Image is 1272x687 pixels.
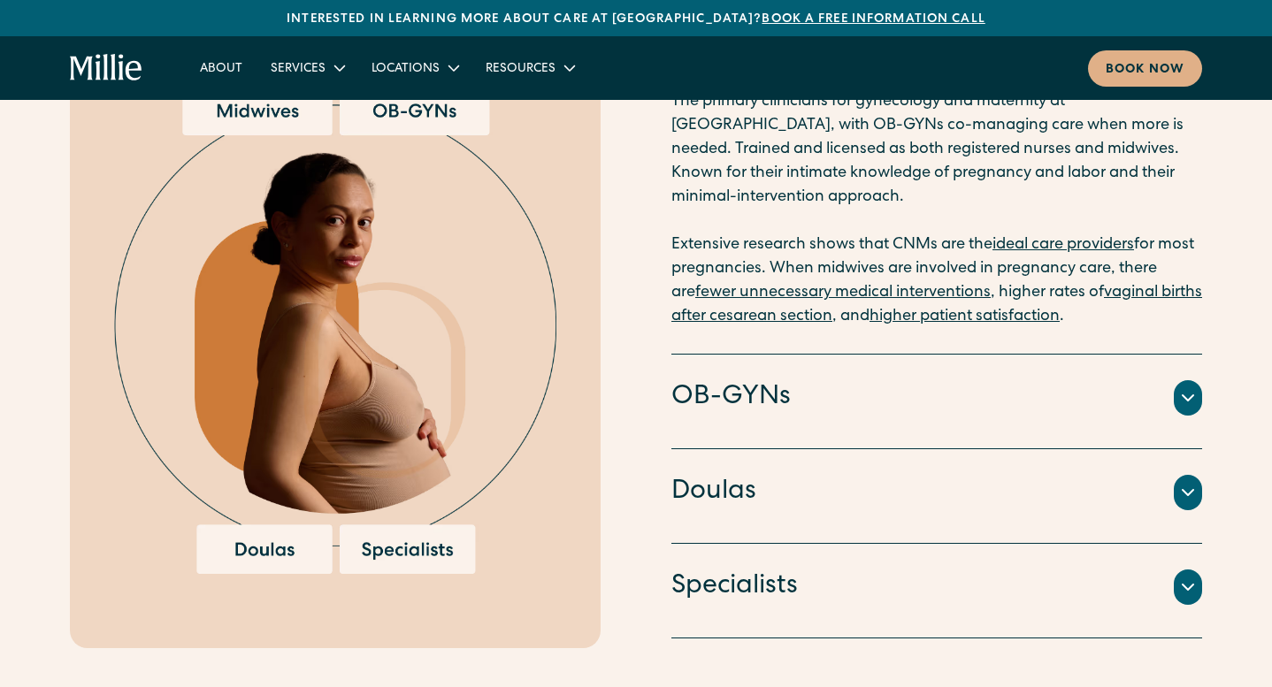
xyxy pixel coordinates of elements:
[257,53,357,82] div: Services
[671,569,798,606] h4: Specialists
[1088,50,1202,87] a: Book now
[357,53,471,82] div: Locations
[186,53,257,82] a: About
[870,309,1060,324] a: higher patient satisfaction
[671,90,1202,329] p: The primary clinicians for gynecology and maternity at [GEOGRAPHIC_DATA], with OB-GYNs co-managin...
[671,379,791,416] h4: OB-GYNs
[70,54,143,82] a: home
[992,237,1134,253] a: ideal care providers
[695,285,991,301] a: fewer unnecessary medical interventions
[271,60,326,79] div: Services
[486,60,556,79] div: Resources
[471,53,587,82] div: Resources
[114,86,556,574] img: Pregnant woman surrounded by options for maternity care providers, including midwives, OB-GYNs, d...
[1106,61,1184,80] div: Book now
[762,13,985,26] a: Book a free information call
[671,474,756,511] h4: Doulas
[372,60,440,79] div: Locations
